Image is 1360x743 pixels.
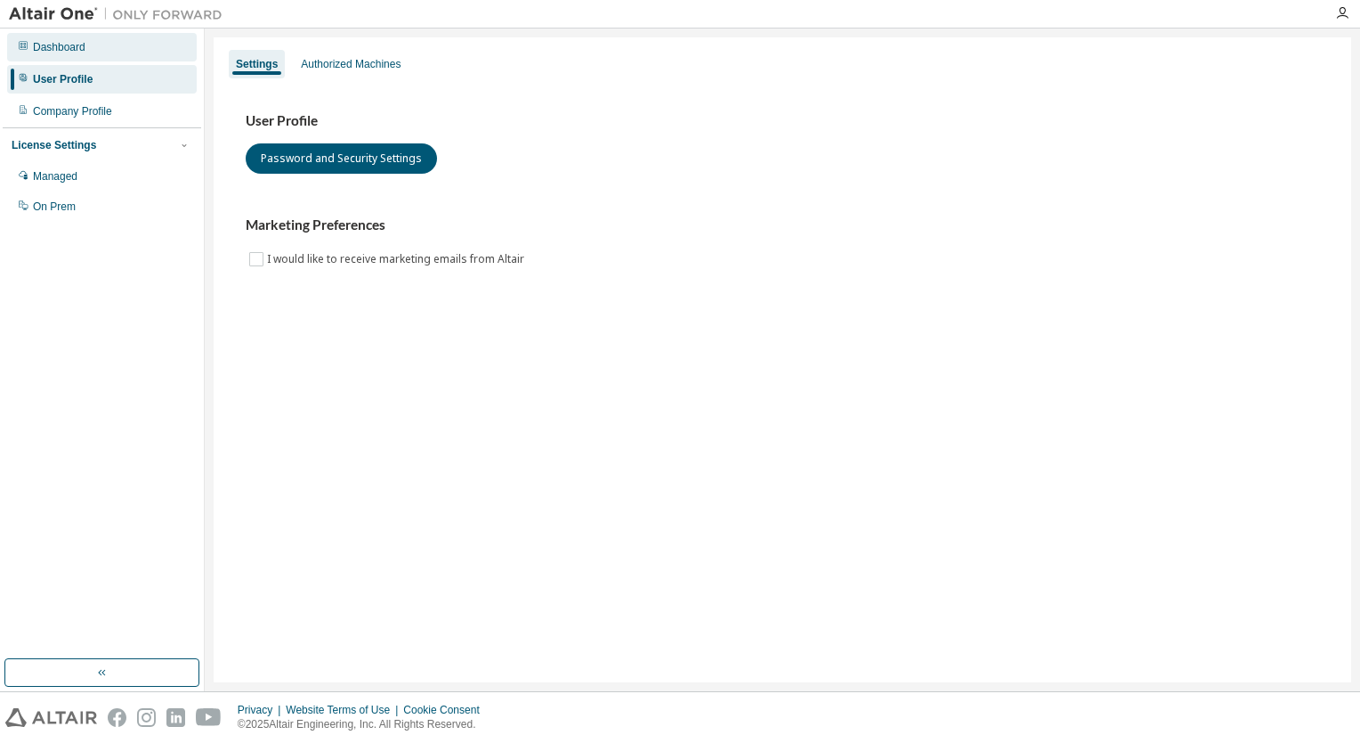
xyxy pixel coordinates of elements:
[301,57,401,71] div: Authorized Machines
[33,40,85,54] div: Dashboard
[166,708,185,727] img: linkedin.svg
[246,143,437,174] button: Password and Security Settings
[238,717,490,732] p: © 2025 Altair Engineering, Inc. All Rights Reserved.
[286,703,403,717] div: Website Terms of Use
[33,169,77,184] div: Managed
[238,703,286,717] div: Privacy
[33,104,112,118] div: Company Profile
[12,138,96,152] div: License Settings
[5,708,97,727] img: altair_logo.svg
[33,72,93,86] div: User Profile
[33,200,76,214] div: On Prem
[108,708,126,727] img: facebook.svg
[246,216,1319,234] h3: Marketing Preferences
[137,708,156,727] img: instagram.svg
[9,5,231,23] img: Altair One
[236,57,278,71] div: Settings
[196,708,222,727] img: youtube.svg
[403,703,490,717] div: Cookie Consent
[246,112,1319,130] h3: User Profile
[267,249,528,270] label: I would like to receive marketing emails from Altair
